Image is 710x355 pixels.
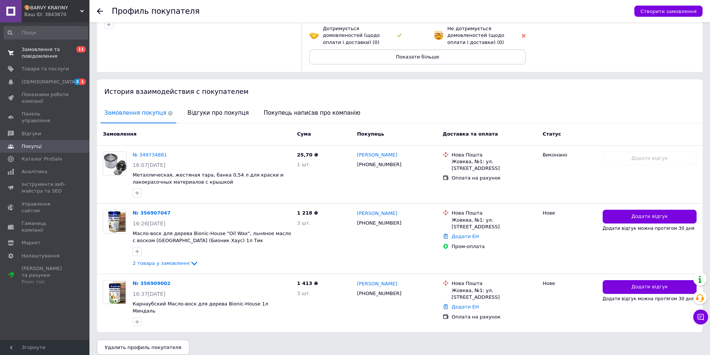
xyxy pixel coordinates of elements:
[434,31,444,40] img: emoji
[452,243,537,250] div: Пром-оплата
[634,6,703,17] button: Створити замовлення
[97,340,189,355] button: Удалить профиль покупателя
[452,152,537,158] div: Нова Пошта
[323,26,380,45] span: Дотримується домовленостей (щодо оплати і доставки) (0)
[543,210,597,216] div: Нове
[309,31,319,40] img: emoji
[452,217,537,230] div: Жовква, №1: ул. [STREET_ADDRESS]
[356,160,403,169] div: [PHONE_NUMBER]
[543,152,597,158] div: Виконано
[103,152,127,175] a: Фото товару
[631,213,668,220] span: Додати відгук
[22,46,69,60] span: Замовлення та повідомлення
[105,345,182,350] span: Удалить профиль покупателя
[133,152,167,158] a: № 349734881
[103,280,126,304] img: Фото товару
[76,46,86,53] span: 11
[443,131,498,137] span: Доставка та оплата
[452,175,537,181] div: Оплата на рахунок
[103,152,126,175] img: Фото товару
[133,260,199,266] a: 2 товара у замовленні
[297,131,311,137] span: Cума
[24,4,80,11] span: 🎨BARVY KRAYINY
[22,279,69,285] div: Prom топ
[4,26,88,39] input: Пошук
[693,310,708,324] button: Чат з покупцем
[603,226,694,231] span: Додати відгук можна протягом 30 дня
[133,172,284,185] a: Металлическая, жестяная тара, банка 0,54 л для краски и лакокрасочных материалов с крышкой
[103,280,127,304] a: Фото товару
[452,210,537,216] div: Нова Пошта
[297,280,318,286] span: 1 413 ₴
[297,220,310,226] span: 3 шт.
[74,79,80,85] span: 3
[103,210,126,233] img: Фото товару
[133,231,291,243] a: Масло-воск для дерева Bionic-House "Oil Wax", льняное масло с воском [GEOGRAPHIC_DATA] (Бионик Ха...
[22,220,69,234] span: Гаманець компанії
[133,280,171,286] a: № 356909002
[133,260,190,266] span: 2 товара у замовленні
[184,104,252,123] span: Відгуки про покупця
[356,289,403,298] div: [PHONE_NUMBER]
[133,301,268,314] a: Карнаубский Масло-воск для дерева Bionic-House 1л Миндаль
[452,287,537,301] div: Жовква, №1: ул. [STREET_ADDRESS]
[452,234,479,239] a: Додати ЕН
[103,131,136,137] span: Замовлення
[22,181,69,194] span: Інструменти веб-майстра та SEO
[101,104,176,123] span: Замовлення покупця
[603,210,697,224] button: Додати відгук
[22,156,62,162] span: Каталог ProSale
[22,66,69,72] span: Товари та послуги
[357,152,397,159] a: [PERSON_NAME]
[22,79,77,85] span: [DEMOGRAPHIC_DATA]
[133,221,165,226] span: 16:26[DATE]
[133,291,165,297] span: 16:37[DATE]
[309,50,526,64] button: Показати більше
[603,280,697,294] button: Додати відгук
[22,143,42,150] span: Покупці
[543,280,597,287] div: Нове
[24,11,89,18] div: Ваш ID: 3843670
[22,130,41,137] span: Відгуки
[356,218,403,228] div: [PHONE_NUMBER]
[22,240,41,246] span: Маркет
[603,296,694,301] span: Додати відгук можна протягом 30 дня
[640,9,697,14] span: Створити замовлення
[80,79,86,85] span: 1
[103,210,127,234] a: Фото товару
[522,34,526,38] img: rating-tag-type
[22,111,69,124] span: Панель управління
[357,280,397,288] a: [PERSON_NAME]
[447,26,504,45] span: Не дотримується домовленостей (щодо оплати і доставки) (0)
[22,265,69,286] span: [PERSON_NAME] та рахунки
[452,304,479,310] a: Додати ЕН
[22,253,60,259] span: Налаштування
[297,162,310,167] span: 1 шт.
[133,210,171,216] a: № 356907047
[452,280,537,287] div: Нова Пошта
[22,91,69,105] span: Показники роботи компанії
[357,210,397,217] a: [PERSON_NAME]
[297,291,310,296] span: 3 шт.
[357,131,384,137] span: Покупець
[543,131,561,137] span: Статус
[397,34,401,37] img: rating-tag-type
[452,158,537,172] div: Жовква, №1: ул. [STREET_ADDRESS]
[133,162,165,168] span: 16:07[DATE]
[396,54,439,60] span: Показати більше
[452,314,537,320] div: Оплата на рахунок
[260,104,364,123] span: Покупець написав про компанію
[97,8,103,14] div: Повернутися назад
[22,168,47,175] span: Аналітика
[22,201,69,214] span: Управління сайтом
[297,210,318,216] span: 1 218 ₴
[297,152,318,158] span: 25,70 ₴
[112,7,200,16] h1: Профиль покупателя
[104,88,249,95] span: История взаимодействия с покупателем
[631,283,668,291] span: Додати відгук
